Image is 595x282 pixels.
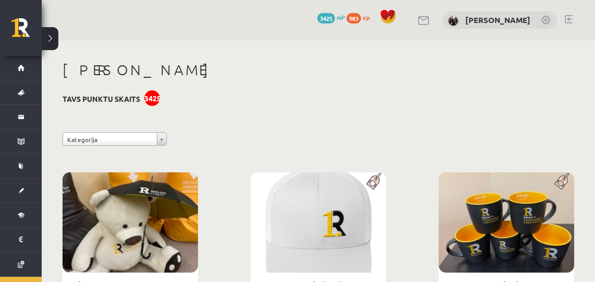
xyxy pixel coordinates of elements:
h3: Tavs punktu skaits [63,95,140,103]
img: Populāra prece [363,172,386,190]
img: Rolands Lokmanis [448,16,458,26]
span: Kategorija [67,133,153,146]
span: 983 [346,13,361,23]
a: Rīgas 1. Tālmācības vidusskola [11,18,42,44]
img: Populāra prece [551,172,574,190]
a: 3425 mP [317,13,345,21]
span: 3425 [317,13,335,23]
span: xp [363,13,369,21]
div: 3425 [144,90,160,106]
h1: [PERSON_NAME] [63,61,574,79]
a: Kategorija [63,132,167,146]
a: [PERSON_NAME] [465,15,530,25]
span: mP [337,13,345,21]
a: 983 xp [346,13,375,21]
